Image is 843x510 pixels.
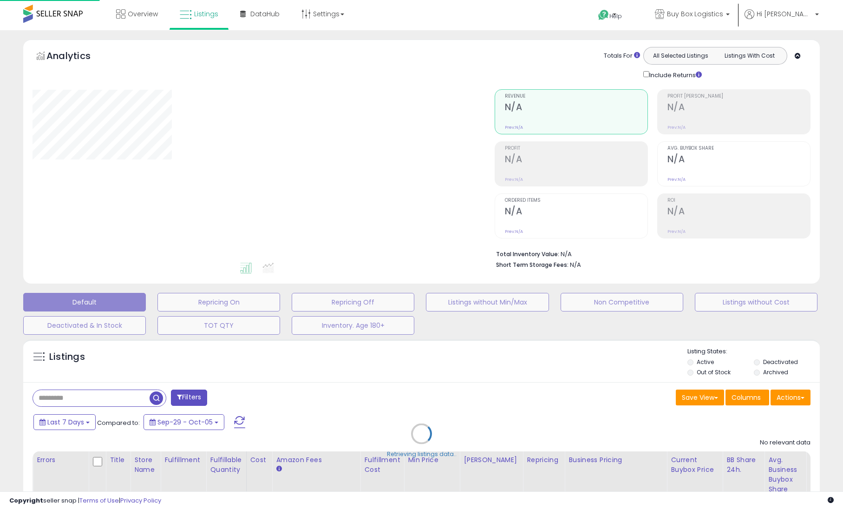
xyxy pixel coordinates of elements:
[715,50,784,62] button: Listings With Cost
[505,102,647,114] h2: N/A
[667,102,810,114] h2: N/A
[505,125,523,130] small: Prev: N/A
[194,9,218,19] span: Listings
[667,9,723,19] span: Buy Box Logistics
[496,261,569,269] b: Short Term Storage Fees:
[745,9,819,30] a: Hi [PERSON_NAME]
[9,496,43,505] strong: Copyright
[609,12,622,20] span: Help
[505,177,523,182] small: Prev: N/A
[561,293,683,311] button: Non Competitive
[157,316,280,335] button: TOT QTY
[23,293,146,311] button: Default
[636,69,713,80] div: Include Returns
[598,9,609,21] i: Get Help
[387,450,457,458] div: Retrieving listings data..
[667,154,810,166] h2: N/A
[496,250,559,258] b: Total Inventory Value:
[667,229,686,234] small: Prev: N/A
[505,198,647,203] span: Ordered Items
[426,293,549,311] button: Listings without Min/Max
[667,206,810,219] h2: N/A
[695,293,817,311] button: Listings without Cost
[667,198,810,203] span: ROI
[505,229,523,234] small: Prev: N/A
[757,9,812,19] span: Hi [PERSON_NAME]
[570,260,581,269] span: N/A
[667,125,686,130] small: Prev: N/A
[505,146,647,151] span: Profit
[667,94,810,99] span: Profit [PERSON_NAME]
[128,9,158,19] span: Overview
[292,293,414,311] button: Repricing Off
[23,316,146,335] button: Deactivated & In Stock
[496,248,804,259] li: N/A
[667,177,686,182] small: Prev: N/A
[505,206,647,219] h2: N/A
[250,9,280,19] span: DataHub
[9,497,161,505] div: seller snap | |
[505,154,647,166] h2: N/A
[667,146,810,151] span: Avg. Buybox Share
[505,94,647,99] span: Revenue
[157,293,280,311] button: Repricing On
[646,50,715,62] button: All Selected Listings
[46,49,109,65] h5: Analytics
[591,2,640,30] a: Help
[292,316,414,335] button: Inventory. Age 180+
[604,52,640,60] div: Totals For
